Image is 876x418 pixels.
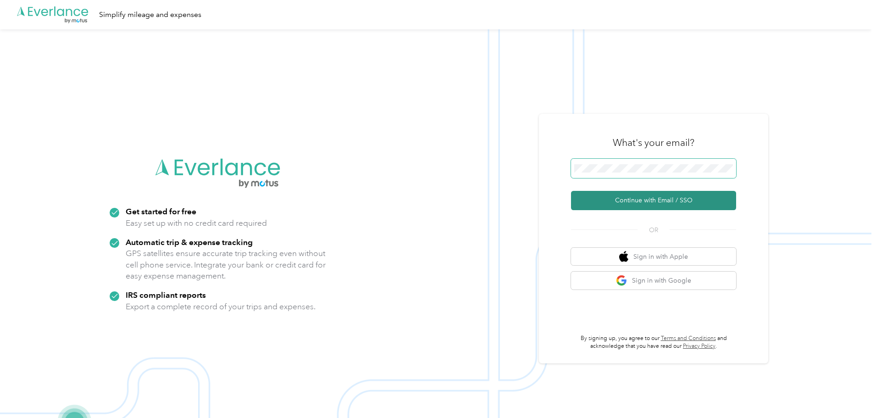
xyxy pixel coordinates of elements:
[571,334,736,351] p: By signing up, you agree to our and acknowledge that you have read our .
[571,191,736,210] button: Continue with Email / SSO
[638,225,670,235] span: OR
[126,237,253,247] strong: Automatic trip & expense tracking
[99,9,201,21] div: Simplify mileage and expenses
[616,275,627,286] img: google logo
[126,248,326,282] p: GPS satellites ensure accurate trip tracking even without cell phone service. Integrate your bank...
[571,248,736,266] button: apple logoSign in with Apple
[619,251,628,262] img: apple logo
[126,290,206,300] strong: IRS compliant reports
[126,301,316,312] p: Export a complete record of your trips and expenses.
[571,272,736,290] button: google logoSign in with Google
[126,217,267,229] p: Easy set up with no credit card required
[126,206,196,216] strong: Get started for free
[613,136,694,149] h3: What's your email?
[683,343,715,350] a: Privacy Policy
[661,335,716,342] a: Terms and Conditions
